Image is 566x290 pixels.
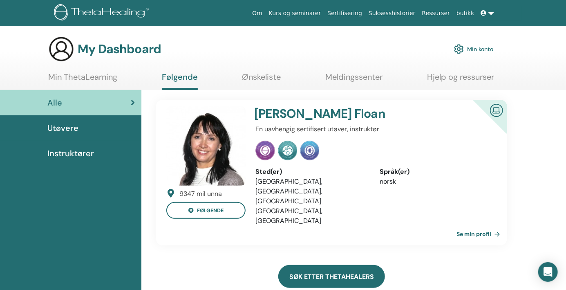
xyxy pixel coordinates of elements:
[162,72,198,90] a: Følgende
[249,6,266,21] a: Om
[47,97,62,109] span: Alle
[538,262,558,282] div: Open Intercom Messenger
[47,122,78,134] span: Utøvere
[487,101,506,119] img: Sertifisert online instruktør
[255,206,367,226] li: [GEOGRAPHIC_DATA], [GEOGRAPHIC_DATA]
[78,42,161,56] h3: My Dashboard
[255,124,492,134] p: En uavhengig sertifisert utøver, instruktør
[380,167,492,177] div: Språk(er)
[419,6,454,21] a: Ressurser
[427,72,494,88] a: Hjelp og ressurser
[456,226,503,242] a: Se min profil
[460,100,507,147] div: Sertifisert online instruktør
[454,42,464,56] img: cog.svg
[47,147,94,160] span: Instruktører
[454,40,493,58] a: Min konto
[255,177,367,206] li: [GEOGRAPHIC_DATA], [GEOGRAPHIC_DATA], [GEOGRAPHIC_DATA]
[254,106,452,121] h4: [PERSON_NAME] Floan
[325,72,383,88] a: Meldingssenter
[48,36,74,62] img: generic-user-icon.jpg
[242,72,281,88] a: Ønskeliste
[266,6,324,21] a: Kurs og seminarer
[380,177,492,187] li: norsk
[255,167,367,177] div: Sted(er)
[48,72,117,88] a: Min ThetaLearning
[54,4,152,22] img: logo.png
[453,6,477,21] a: butikk
[278,265,385,288] a: Søk etter ThetaHealers
[166,202,246,219] button: Følgende
[166,106,246,186] img: default.jpg
[324,6,365,21] a: Sertifisering
[179,189,222,199] div: 9347 mil unna
[365,6,419,21] a: Suksesshistorier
